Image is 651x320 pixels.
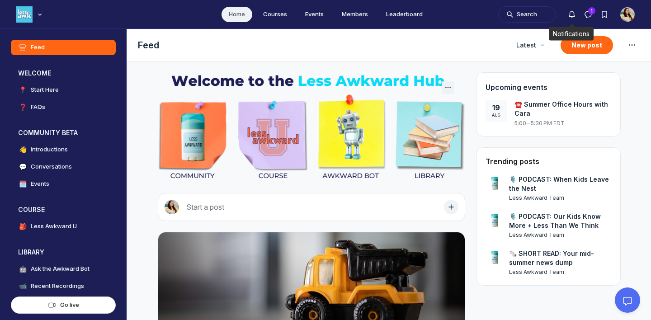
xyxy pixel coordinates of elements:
h4: Recent Recordings [31,282,84,291]
a: Members [335,7,375,22]
a: ❓FAQs [11,99,116,115]
span: 👋 [18,145,27,154]
button: Welcome banner actions [442,81,454,94]
a: 🎒Less Awkward U [11,219,116,234]
button: Circle support widget [615,287,640,313]
h4: Feed [31,43,45,52]
span: 📍 [18,85,27,94]
a: View user profile [509,231,611,239]
span: ❓ [18,103,27,112]
a: View user profile [486,249,504,267]
h3: LIBRARY [18,248,44,257]
span: Start a post [186,202,224,212]
span: 🎒 [18,222,27,231]
span: Latest [516,41,536,50]
h4: Introductions [31,145,68,154]
button: Go live [11,296,116,314]
button: Feed settings [624,37,640,53]
a: 👋Introductions [11,142,116,157]
button: COURSECollapse space [11,202,116,217]
a: 💬Conversations [11,159,116,174]
a: View user profile [509,194,611,202]
a: View user profile [486,175,504,193]
a: ☎️ Summer Office Hours with Cara5:00 – 5:30 PM EDT [514,100,611,127]
h4: Start Here [31,85,59,94]
div: Go live [19,301,108,309]
a: 🗓️Events [11,176,116,192]
div: 19 [492,103,500,112]
h4: FAQs [31,103,45,112]
a: 🗞️ SHORT READ: Your mid-summer news dump [509,249,611,267]
span: 🗓️ [18,179,27,188]
a: 🤖Ask the Awkward Bot [11,261,116,277]
button: COMMUNITY BETACollapse space [11,126,116,140]
a: View user profile [509,268,611,276]
h4: Ask the Awkward Bot [31,264,90,273]
button: Latest [511,37,550,53]
span: 💬 [18,162,27,171]
h3: COMMUNITY BETA [18,128,78,137]
a: 📹Recent Recordings [11,278,116,294]
a: 📍Start Here [11,82,116,98]
button: WELCOMECollapse space [11,66,116,80]
div: Aug [492,112,500,118]
h3: COURSE [18,205,45,214]
span: ☎️ Summer Office Hours with Cara [514,100,611,118]
button: Notifications [564,6,580,23]
a: View user profile [486,212,504,230]
button: User menu options [620,7,635,22]
a: Feed [11,40,116,55]
a: Home [222,7,252,22]
h1: Feed [138,39,504,52]
button: Search [498,6,556,23]
h4: Events [31,179,49,188]
span: Upcoming events [486,83,547,92]
button: Less Awkward Hub logo [16,5,44,24]
button: Bookmarks [596,6,613,23]
a: 🎙️ PODCAST: Our Kids Know More + Less Than We Think [509,212,611,230]
button: Direct messages [580,6,596,23]
h4: Less Awkward U [31,222,77,231]
span: 5:00 – 5:30 PM EDT [514,120,565,127]
svg: Feed settings [627,40,637,51]
h4: Conversations [31,162,72,171]
span: 📹 [18,282,27,291]
h3: WELCOME [18,69,51,78]
a: 🎙️ PODCAST: When Kids Leave the Nest [509,175,611,193]
button: Start a post [158,193,465,221]
button: New post [561,36,613,54]
a: Leaderboard [379,7,430,22]
img: Less Awkward Hub logo [16,6,33,23]
button: LIBRARYCollapse space [11,245,116,259]
header: Page Header [127,29,651,61]
span: 🤖 [18,264,27,273]
h4: Trending posts [486,157,539,166]
a: Courses [256,7,294,22]
a: Events [298,7,331,22]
